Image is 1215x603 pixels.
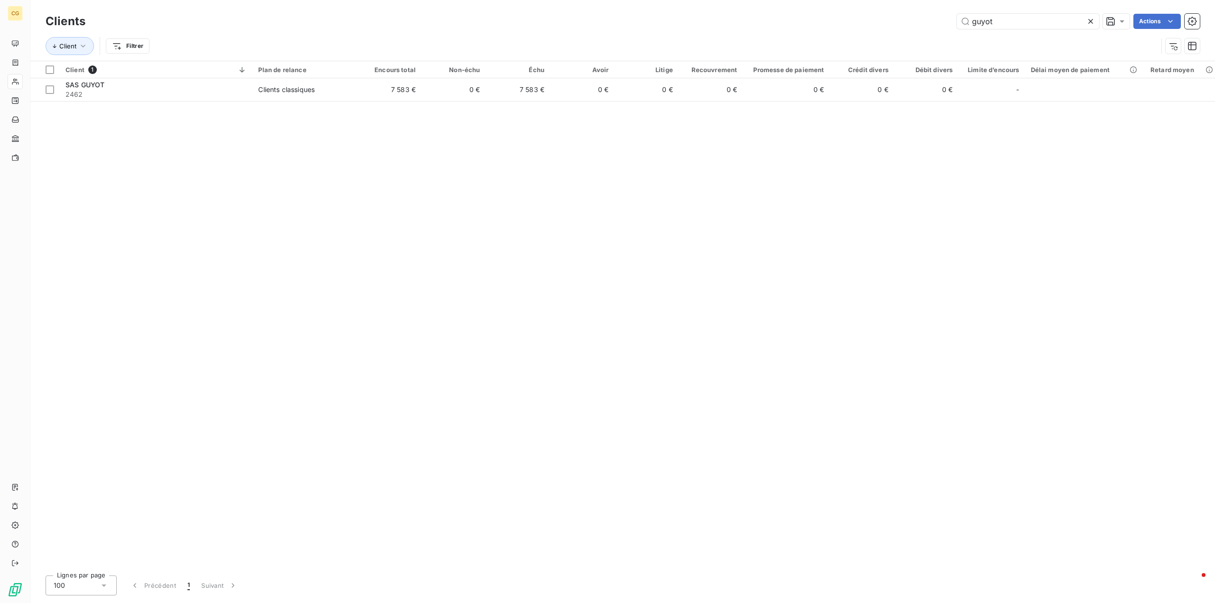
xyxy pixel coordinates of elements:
[46,13,85,30] h3: Clients
[182,575,196,595] button: 1
[620,66,673,74] div: Litige
[830,78,894,101] td: 0 €
[1031,66,1139,74] div: Délai moyen de paiement
[556,66,608,74] div: Avoir
[65,81,104,89] span: SAS GUYOT
[65,90,247,99] span: 2462
[835,66,888,74] div: Crédit divers
[748,66,824,74] div: Promesse de paiement
[54,581,65,590] span: 100
[196,575,243,595] button: Suivant
[46,37,94,55] button: Client
[894,78,958,101] td: 0 €
[1016,85,1019,94] span: -
[258,85,315,94] div: Clients classiques
[964,66,1019,74] div: Limite d’encours
[421,78,486,101] td: 0 €
[900,66,953,74] div: Débit divers
[65,66,84,74] span: Client
[1150,66,1209,74] div: Retard moyen
[106,38,150,54] button: Filtrer
[8,582,23,597] img: Logo LeanPay
[486,78,550,101] td: 7 583 €
[492,66,544,74] div: Échu
[357,78,421,101] td: 7 583 €
[59,42,76,50] span: Client
[88,65,97,74] span: 1
[427,66,480,74] div: Non-échu
[1133,14,1181,29] button: Actions
[124,575,182,595] button: Précédent
[1183,571,1206,594] iframe: Intercom live chat
[743,78,830,101] td: 0 €
[187,581,190,590] span: 1
[550,78,614,101] td: 0 €
[258,66,351,74] div: Plan de relance
[679,78,743,101] td: 0 €
[957,14,1099,29] input: Rechercher
[363,66,416,74] div: Encours total
[684,66,737,74] div: Recouvrement
[614,78,678,101] td: 0 €
[8,6,23,21] div: CG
